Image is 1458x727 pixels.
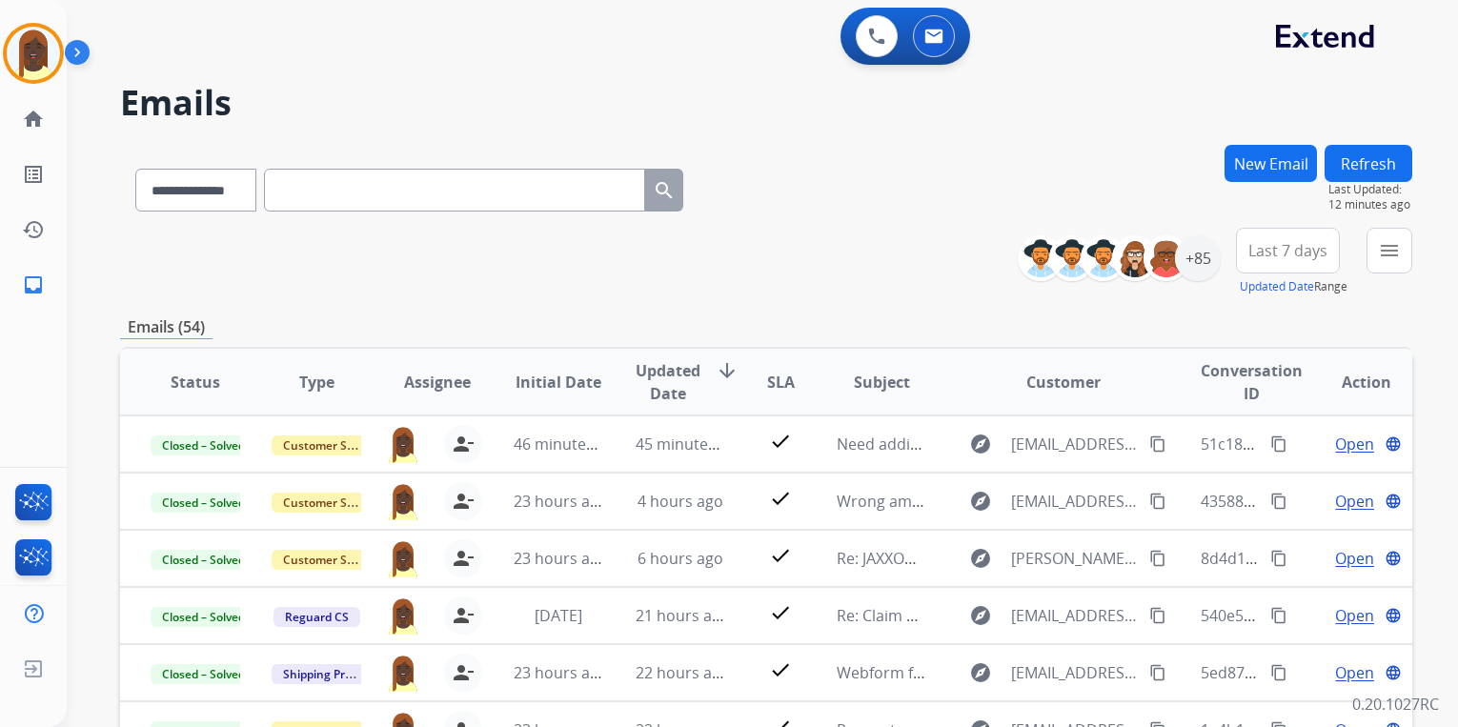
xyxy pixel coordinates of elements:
span: Customer Support [272,435,395,455]
mat-icon: check [769,430,792,453]
div: +85 [1175,235,1221,281]
button: New Email [1225,145,1317,182]
mat-icon: list_alt [22,163,45,186]
img: agent-avatar [385,654,421,692]
mat-icon: content_copy [1270,493,1287,510]
mat-icon: person_remove [452,490,475,513]
span: Last Updated: [1328,182,1412,197]
span: Status [171,371,220,394]
button: Refresh [1325,145,1412,182]
span: Open [1335,433,1374,455]
mat-icon: person_remove [452,661,475,684]
button: Updated Date [1240,279,1314,294]
span: Open [1335,604,1374,627]
mat-icon: explore [969,490,992,513]
span: Reguard CS [273,607,360,627]
span: Type [299,371,334,394]
p: 0.20.1027RC [1352,693,1439,716]
span: Updated Date [636,359,700,405]
span: 46 minutes ago [514,434,624,454]
img: agent-avatar [385,596,421,635]
img: agent-avatar [385,425,421,463]
mat-icon: content_copy [1270,550,1287,567]
span: Initial Date [516,371,601,394]
span: 4 hours ago [638,491,723,512]
mat-icon: content_copy [1149,664,1166,681]
mat-icon: explore [969,604,992,627]
mat-icon: menu [1378,239,1401,262]
span: Shipping Protection [272,664,402,684]
span: Wrong amount [837,491,946,512]
span: Need additional information [837,434,1041,454]
mat-icon: inbox [22,273,45,296]
mat-icon: content_copy [1149,493,1166,510]
span: Open [1335,661,1374,684]
h2: Emails [120,84,1412,122]
mat-icon: content_copy [1270,435,1287,453]
span: Subject [854,371,910,394]
mat-icon: person_remove [452,547,475,570]
mat-icon: content_copy [1270,607,1287,624]
span: Conversation ID [1201,359,1303,405]
span: [DATE] [535,605,582,626]
mat-icon: explore [969,547,992,570]
mat-icon: language [1385,493,1402,510]
span: 22 hours ago [636,662,730,683]
span: 12 minutes ago [1328,197,1412,212]
span: Open [1335,547,1374,570]
span: [EMAIL_ADDRESS][DOMAIN_NAME] [1011,604,1138,627]
span: [PERSON_NAME][EMAIL_ADDRESS][PERSON_NAME][DOMAIN_NAME] [1011,547,1138,570]
span: 23 hours ago [514,491,608,512]
span: 23 hours ago [514,662,608,683]
mat-icon: check [769,544,792,567]
span: Re: JAXXON Most Trusted Men's Chains Chains, Bracelets, Accessories for Men [837,548,1394,569]
p: Emails (54) [120,315,213,339]
img: agent-avatar [385,539,421,577]
span: Closed – Solved [151,664,256,684]
span: Customer Support [272,550,395,570]
mat-icon: language [1385,435,1402,453]
span: Closed – Solved [151,493,256,513]
span: 6 hours ago [638,548,723,569]
span: Re: Claim update: Replacement processing [837,605,1143,626]
span: Webform from [EMAIL_ADDRESS][DOMAIN_NAME] on [DATE] [837,662,1268,683]
span: Customer Support [272,493,395,513]
span: Range [1240,278,1347,294]
span: 45 minutes ago [636,434,746,454]
span: Open [1335,490,1374,513]
mat-icon: search [653,179,676,202]
span: Closed – Solved [151,550,256,570]
mat-icon: check [769,658,792,681]
mat-icon: home [22,108,45,131]
th: Action [1291,349,1412,415]
span: Customer [1026,371,1101,394]
img: agent-avatar [385,482,421,520]
span: [EMAIL_ADDRESS][DOMAIN_NAME] [1011,433,1138,455]
span: Closed – Solved [151,435,256,455]
mat-icon: arrow_downward [716,359,739,382]
mat-icon: explore [969,433,992,455]
mat-icon: language [1385,664,1402,681]
span: 23 hours ago [514,548,608,569]
mat-icon: history [22,218,45,241]
span: SLA [767,371,795,394]
img: avatar [7,27,60,80]
span: Last 7 days [1248,247,1327,254]
span: [EMAIL_ADDRESS][DOMAIN_NAME] [1011,490,1138,513]
mat-icon: content_copy [1149,607,1166,624]
mat-icon: explore [969,661,992,684]
mat-icon: person_remove [452,604,475,627]
button: Last 7 days [1236,228,1340,273]
span: [EMAIL_ADDRESS][DOMAIN_NAME] [1011,661,1138,684]
mat-icon: language [1385,607,1402,624]
mat-icon: person_remove [452,433,475,455]
mat-icon: content_copy [1270,664,1287,681]
mat-icon: content_copy [1149,550,1166,567]
span: 21 hours ago [636,605,730,626]
mat-icon: check [769,601,792,624]
span: Closed – Solved [151,607,256,627]
mat-icon: check [769,487,792,510]
span: Assignee [404,371,471,394]
mat-icon: content_copy [1149,435,1166,453]
mat-icon: language [1385,550,1402,567]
